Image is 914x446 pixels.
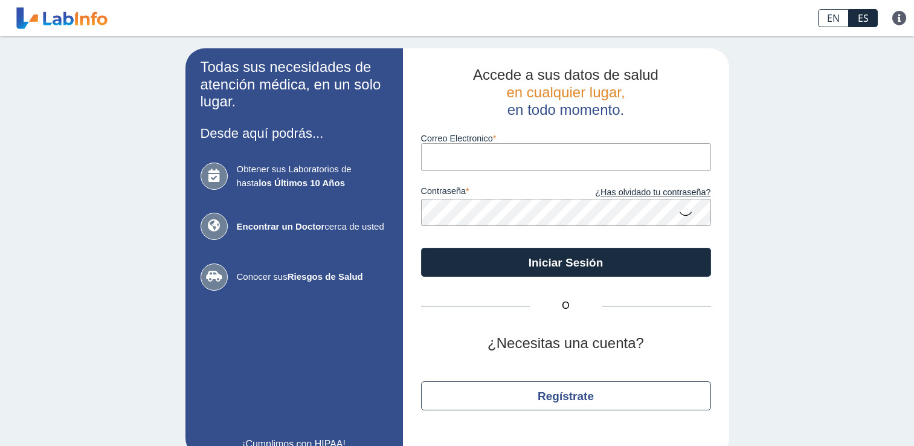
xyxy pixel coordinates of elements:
span: en cualquier lugar, [506,84,625,100]
b: Encontrar un Doctor [237,221,325,231]
button: Iniciar Sesión [421,248,711,277]
span: O [530,299,602,313]
span: cerca de usted [237,220,388,234]
button: Regístrate [421,381,711,410]
b: los Últimos 10 Años [259,178,345,188]
label: contraseña [421,186,566,199]
span: en todo momento. [507,102,624,118]
label: Correo Electronico [421,134,711,143]
a: ¿Has olvidado tu contraseña? [566,186,711,199]
span: Accede a sus datos de salud [473,66,658,83]
a: ES [849,9,878,27]
span: Conocer sus [237,270,388,284]
h2: Todas sus necesidades de atención médica, en un solo lugar. [201,59,388,111]
b: Riesgos de Salud [288,271,363,282]
a: EN [818,9,849,27]
h3: Desde aquí podrás... [201,126,388,141]
h2: ¿Necesitas una cuenta? [421,335,711,352]
span: Obtener sus Laboratorios de hasta [237,163,388,190]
